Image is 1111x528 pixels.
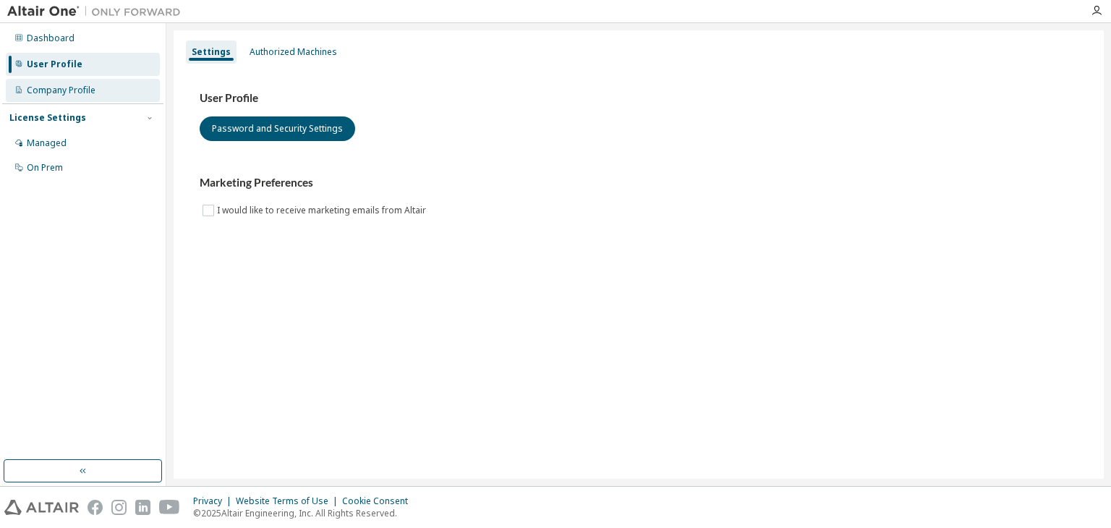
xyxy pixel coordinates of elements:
button: Password and Security Settings [200,116,355,141]
div: User Profile [27,59,82,70]
div: Settings [192,46,231,58]
img: instagram.svg [111,500,127,515]
div: Authorized Machines [250,46,337,58]
div: Dashboard [27,33,75,44]
img: youtube.svg [159,500,180,515]
img: linkedin.svg [135,500,150,515]
div: License Settings [9,112,86,124]
div: Website Terms of Use [236,495,342,507]
label: I would like to receive marketing emails from Altair [217,202,429,219]
div: Company Profile [27,85,95,96]
img: altair_logo.svg [4,500,79,515]
p: © 2025 Altair Engineering, Inc. All Rights Reserved. [193,507,417,519]
div: Privacy [193,495,236,507]
h3: User Profile [200,91,1078,106]
h3: Marketing Preferences [200,176,1078,190]
img: Altair One [7,4,188,19]
div: Cookie Consent [342,495,417,507]
img: facebook.svg [88,500,103,515]
div: On Prem [27,162,63,174]
div: Managed [27,137,67,149]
